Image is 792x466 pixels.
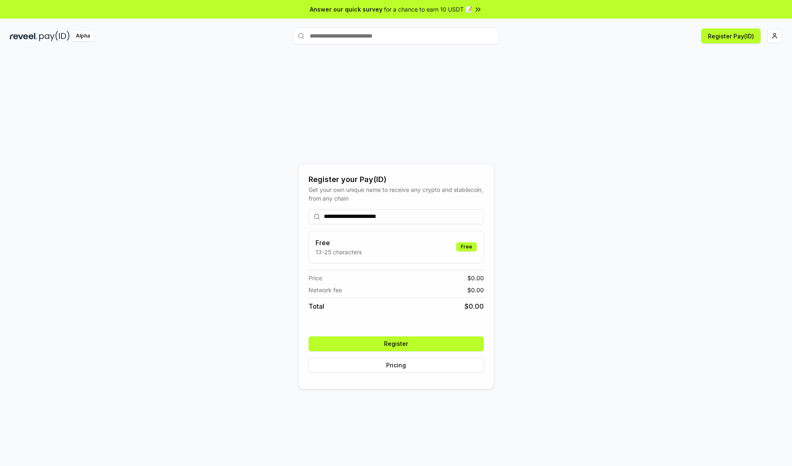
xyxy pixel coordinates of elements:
[309,301,324,311] span: Total
[384,5,472,14] span: for a chance to earn 10 USDT 📝
[39,31,70,41] img: pay_id
[467,274,484,282] span: $ 0.00
[309,174,484,185] div: Register your Pay(ID)
[309,185,484,203] div: Get your own unique name to receive any crypto and stablecoin, from any chain
[309,286,342,294] span: Network fee
[316,238,362,248] h3: Free
[701,28,761,43] button: Register Pay(ID)
[464,301,484,311] span: $ 0.00
[310,5,382,14] span: Answer our quick survey
[309,358,484,373] button: Pricing
[10,31,38,41] img: reveel_dark
[316,248,362,256] p: 13-25 characters
[309,274,322,282] span: Price
[309,336,484,351] button: Register
[467,286,484,294] span: $ 0.00
[71,31,94,41] div: Alpha
[456,242,477,251] div: Free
